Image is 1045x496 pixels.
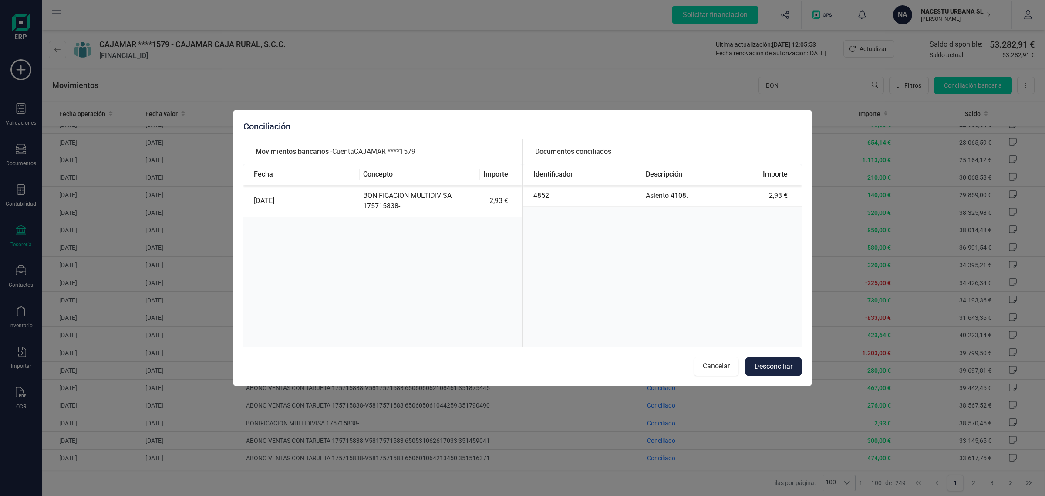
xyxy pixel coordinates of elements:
th: Importe [480,164,522,185]
th: Concepto [360,164,480,185]
span: Movimientos bancarios [256,146,329,157]
td: [DATE] [243,185,360,217]
div: Conciliación [243,120,802,132]
span: Documentos conciliados [535,146,611,157]
th: Descripción [642,164,759,185]
span: - Cuenta CAJAMAR ****1579 [330,146,415,157]
td: 2,93 € [759,185,802,207]
td: BONIFICACION MULTIDIVISA 175715838- [360,185,480,217]
button: Cancelar [694,357,738,376]
th: Fecha [243,164,360,185]
button: Desconciliar [745,357,802,376]
th: Importe [759,164,802,185]
td: 4852 [523,185,642,207]
th: Identificador [523,164,642,185]
td: 2,93 € [480,185,522,217]
td: Asiento 4108. [642,185,759,207]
